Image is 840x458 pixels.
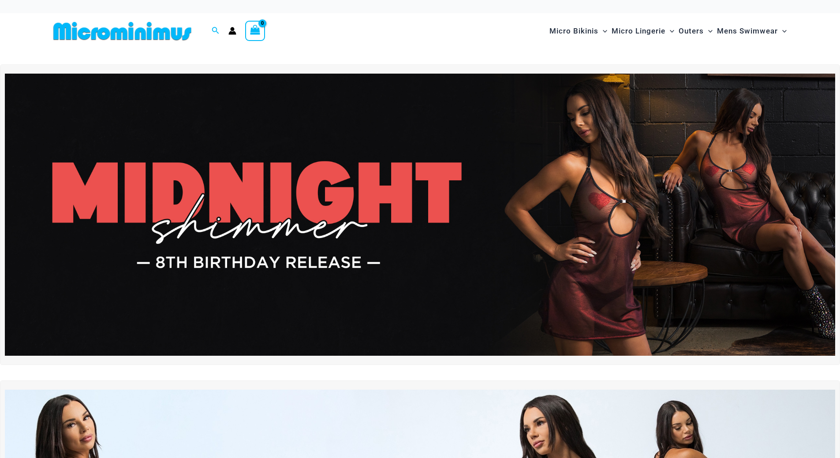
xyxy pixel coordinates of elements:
[609,18,676,45] a: Micro LingerieMenu ToggleMenu Toggle
[245,21,265,41] a: View Shopping Cart, empty
[228,27,236,35] a: Account icon link
[547,18,609,45] a: Micro BikinisMenu ToggleMenu Toggle
[598,20,607,42] span: Menu Toggle
[5,74,835,356] img: Midnight Shimmer Red Dress
[50,21,195,41] img: MM SHOP LOGO FLAT
[612,20,665,42] span: Micro Lingerie
[546,16,791,46] nav: Site Navigation
[676,18,715,45] a: OutersMenu ToggleMenu Toggle
[704,20,713,42] span: Menu Toggle
[778,20,787,42] span: Menu Toggle
[549,20,598,42] span: Micro Bikinis
[679,20,704,42] span: Outers
[717,20,778,42] span: Mens Swimwear
[212,26,220,37] a: Search icon link
[715,18,789,45] a: Mens SwimwearMenu ToggleMenu Toggle
[665,20,674,42] span: Menu Toggle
